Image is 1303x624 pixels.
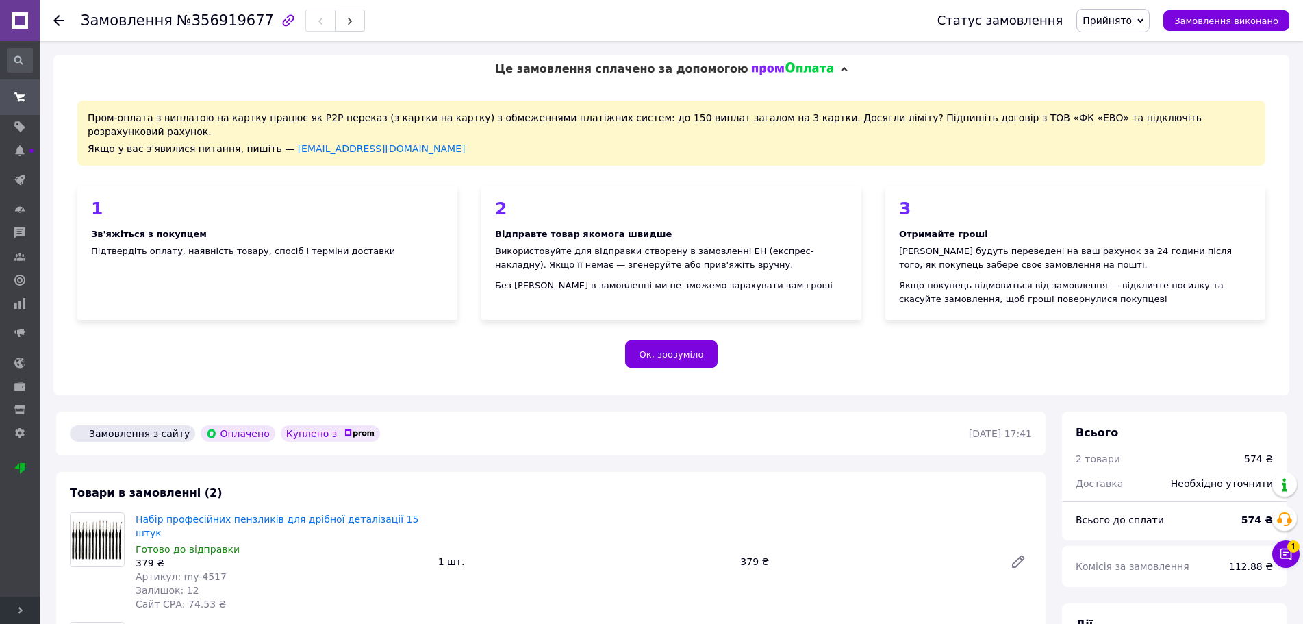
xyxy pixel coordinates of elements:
span: Готово до відправки [136,544,240,555]
div: Використовуйте для відправки створену в замовленні ЕН (експрес-накладну). Якщо її немає — згенеру... [495,245,848,272]
div: Пром-оплата з виплатою на картку працює як P2P переказ (з картки на картку) з обмеженнями платіжн... [77,101,1265,166]
div: 1 шт. [433,552,735,571]
span: Замовлення [81,12,173,29]
div: Куплено з [281,425,381,442]
span: 2 товари [1076,453,1120,464]
span: Всього [1076,426,1118,439]
div: Без [PERSON_NAME] в замовленні ми не зможемо зарахувати вам гроші [495,279,848,292]
span: Замовлення виконано [1174,16,1278,26]
span: Залишок: 12 [136,585,199,596]
img: Набір професійних пензликів для дрібної деталізації 15 штук [71,519,124,560]
a: Набір професійних пензликів для дрібної деталізації 15 штук [136,514,418,538]
div: 574 ₴ [1244,452,1273,466]
div: Необхідно уточнити [1163,469,1281,499]
button: Чат з покупцем1 [1272,540,1300,568]
button: Замовлення виконано [1163,10,1289,31]
b: Отримайте гроші [899,229,988,239]
span: Прийнято [1083,15,1132,26]
div: 3 [899,200,1252,217]
div: 1 [91,200,444,217]
div: Підтвердіть оплату, наявність товару, спосіб і терміни доставки [91,245,444,258]
div: Замовлення з сайту [70,425,195,442]
span: Артикул: my-4517 [136,571,227,582]
div: Статус замовлення [937,14,1063,27]
span: Всього до сплати [1076,514,1164,525]
img: evopay logo [752,62,834,76]
span: Доставка [1076,478,1123,489]
div: Повернутися назад [53,14,64,27]
div: 2 [495,200,848,217]
span: Ок, зрозуміло [640,349,704,360]
span: 112.88 ₴ [1229,561,1273,572]
b: Зв'яжіться з покупцем [91,229,207,239]
button: Ок, зрозуміло [625,340,718,368]
a: [EMAIL_ADDRESS][DOMAIN_NAME] [298,143,466,154]
div: Якщо покупець відмовиться від замовлення — відкличте посилку та скасуйте замовлення, щоб гроші по... [899,279,1252,306]
time: [DATE] 17:41 [969,428,1032,439]
span: Сайт СРА: 74.53 ₴ [136,599,226,610]
span: Товари в замовленні (2) [70,486,223,499]
div: [PERSON_NAME] будуть переведені на ваш рахунок за 24 години після того, як покупець забере своє з... [899,245,1252,272]
span: №356919677 [177,12,274,29]
div: Оплачено [201,425,275,442]
img: prom [344,429,375,438]
b: 574 ₴ [1241,514,1273,525]
a: Редагувати [1004,548,1032,575]
div: 379 ₴ [136,556,427,570]
b: Відправте товар якомога швидше [495,229,672,239]
span: Це замовлення сплачено за допомогою [495,62,748,75]
div: 379 ₴ [735,552,999,571]
span: 1 [1287,540,1300,553]
div: Якщо у вас з'явилися питання, пишіть — [88,142,1255,155]
span: Комісія за замовлення [1076,561,1189,572]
